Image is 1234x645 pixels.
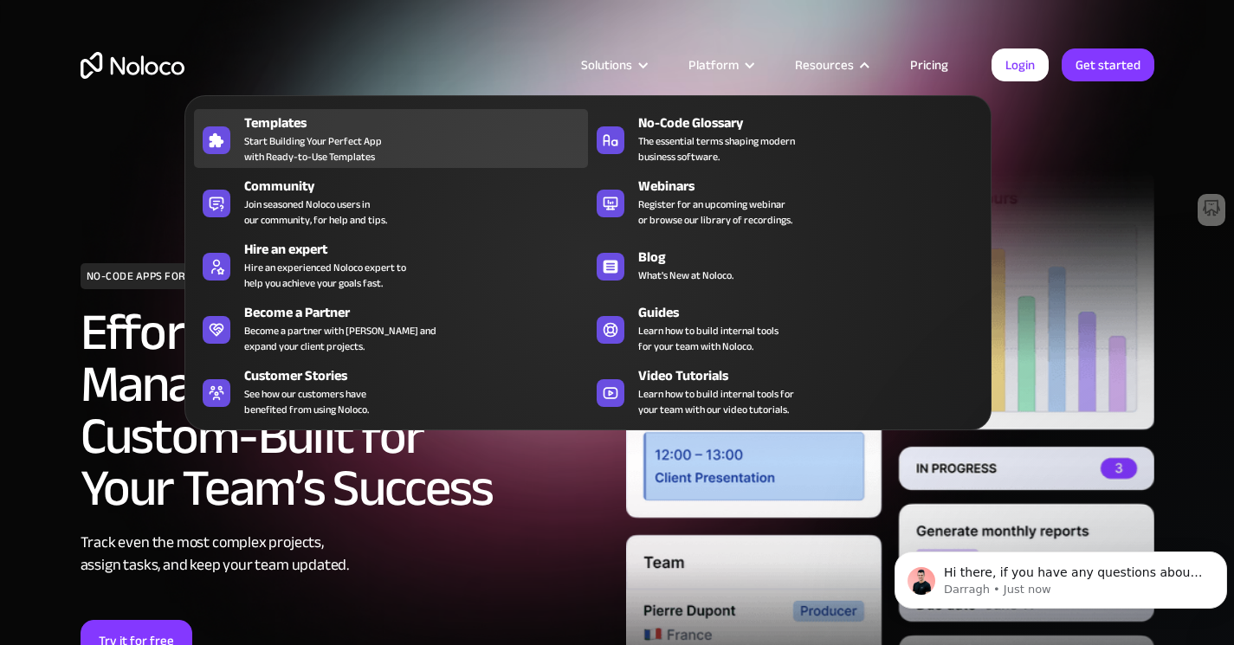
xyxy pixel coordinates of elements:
span: What's New at Noloco. [638,268,733,283]
div: Become a Partner [244,302,596,323]
a: home [81,52,184,79]
div: Platform [667,54,773,76]
a: Video TutorialsLearn how to build internal tools foryour team with our video tutorials. [588,362,982,421]
span: Register for an upcoming webinar or browse our library of recordings. [638,197,792,228]
span: Learn how to build internal tools for your team with Noloco. [638,323,779,354]
div: Resources [773,54,888,76]
a: Customer StoriesSee how our customers havebenefited from using Noloco. [194,362,588,421]
a: No-Code GlossaryThe essential terms shaping modernbusiness software. [588,109,982,168]
div: Webinars [638,176,990,197]
h1: NO-CODE APPS FOR PROJECT MANAGEMENT [81,263,317,289]
a: Become a PartnerBecome a partner with [PERSON_NAME] andexpand your client projects. [194,299,588,358]
nav: Resources [184,71,992,430]
a: Hire an expertHire an experienced Noloco expert tohelp you achieve your goals fast. [194,235,588,294]
div: Resources [795,54,854,76]
div: Become a partner with [PERSON_NAME] and expand your client projects. [244,323,436,354]
a: Pricing [888,54,970,76]
div: Track even the most complex projects, assign tasks, and keep your team updated. [81,532,609,577]
h2: Effortless Project Management Apps, Custom-Built for Your Team’s Success [81,306,609,514]
div: Guides [638,302,990,323]
div: Community [244,176,596,197]
div: Hire an experienced Noloco expert to help you achieve your goals fast. [244,260,406,291]
a: BlogWhat's New at Noloco. [588,235,982,294]
a: TemplatesStart Building Your Perfect Appwith Ready-to-Use Templates [194,109,588,168]
iframe: Intercom notifications message [888,515,1234,636]
div: Solutions [559,54,667,76]
a: Login [992,48,1049,81]
div: Video Tutorials [638,365,990,386]
span: Join seasoned Noloco users in our community, for help and tips. [244,197,387,228]
div: No-Code Glossary [638,113,990,133]
div: Solutions [581,54,632,76]
span: Start Building Your Perfect App with Ready-to-Use Templates [244,133,382,164]
div: Blog [638,247,990,268]
span: Learn how to build internal tools for your team with our video tutorials. [638,386,794,417]
a: WebinarsRegister for an upcoming webinaror browse our library of recordings. [588,172,982,231]
div: Templates [244,113,596,133]
a: CommunityJoin seasoned Noloco users inour community, for help and tips. [194,172,588,231]
span: See how our customers have benefited from using Noloco. [244,386,369,417]
a: Get started [1062,48,1154,81]
span: The essential terms shaping modern business software. [638,133,795,164]
div: Hire an expert [244,239,596,260]
div: Platform [688,54,739,76]
a: GuidesLearn how to build internal toolsfor your team with Noloco. [588,299,982,358]
div: Customer Stories [244,365,596,386]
